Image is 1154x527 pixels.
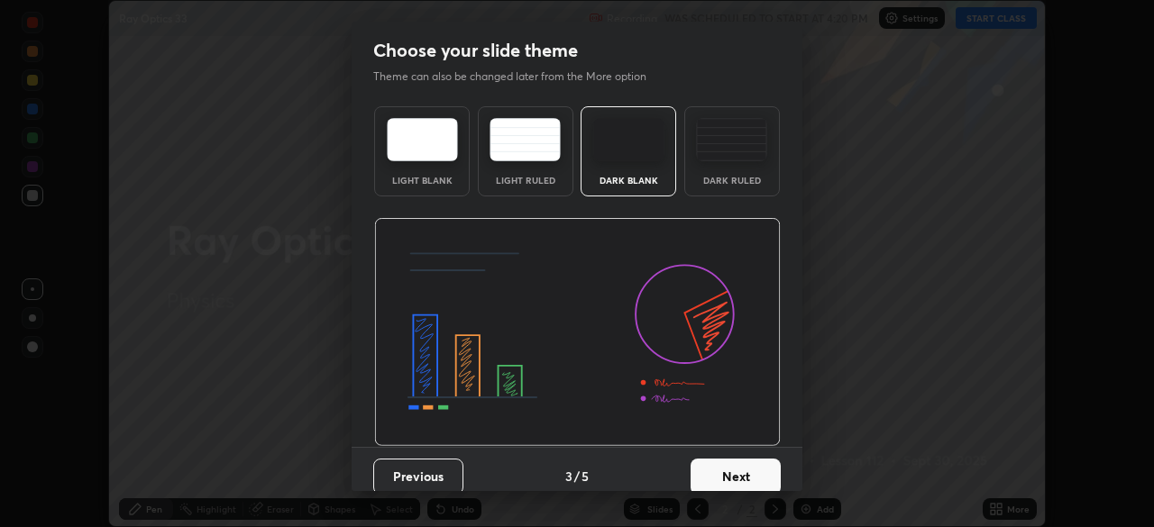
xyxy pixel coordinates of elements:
h4: 3 [565,467,572,486]
img: lightRuledTheme.5fabf969.svg [490,118,561,161]
h2: Choose your slide theme [373,39,578,62]
button: Previous [373,459,463,495]
img: darkRuledTheme.de295e13.svg [696,118,767,161]
p: Theme can also be changed later from the More option [373,68,665,85]
button: Next [691,459,781,495]
div: Dark Ruled [696,176,768,185]
img: lightTheme.e5ed3b09.svg [387,118,458,161]
div: Light Ruled [490,176,562,185]
div: Dark Blank [592,176,664,185]
img: darkTheme.f0cc69e5.svg [593,118,664,161]
h4: / [574,467,580,486]
h4: 5 [582,467,589,486]
img: darkThemeBanner.d06ce4a2.svg [374,218,781,447]
div: Light Blank [386,176,458,185]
